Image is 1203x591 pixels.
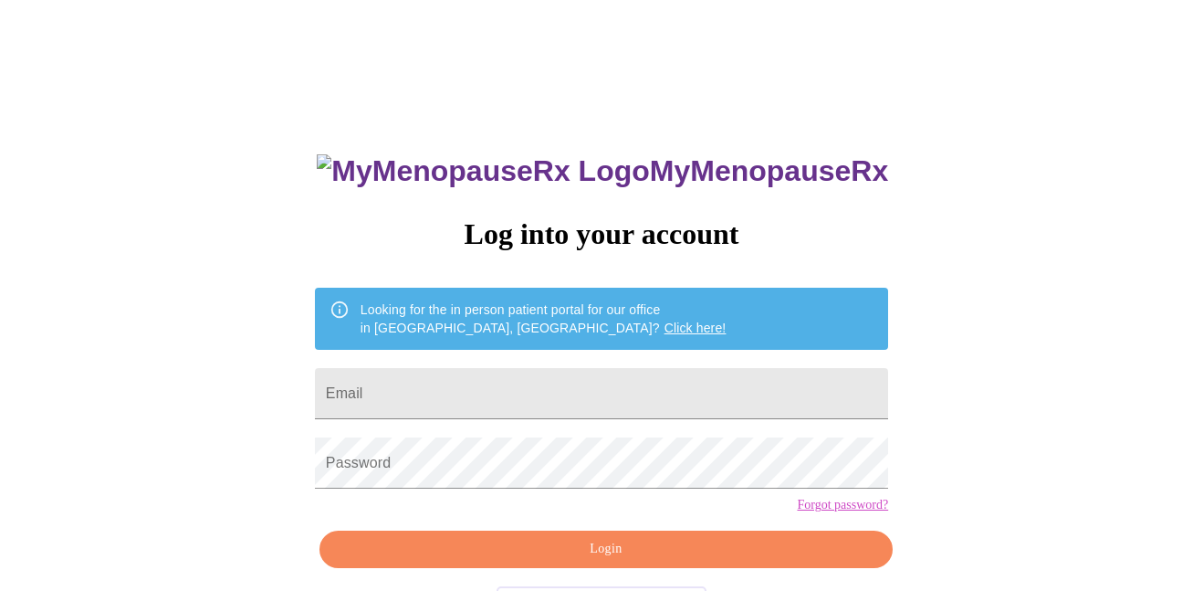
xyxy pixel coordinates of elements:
[664,321,727,335] a: Click here!
[340,538,872,561] span: Login
[317,154,888,188] h3: MyMenopauseRx
[315,217,888,251] h3: Log into your account
[319,531,893,568] button: Login
[317,154,649,188] img: MyMenopauseRx Logo
[361,293,727,344] div: Looking for the in person patient portal for our office in [GEOGRAPHIC_DATA], [GEOGRAPHIC_DATA]?
[797,498,888,512] a: Forgot password?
